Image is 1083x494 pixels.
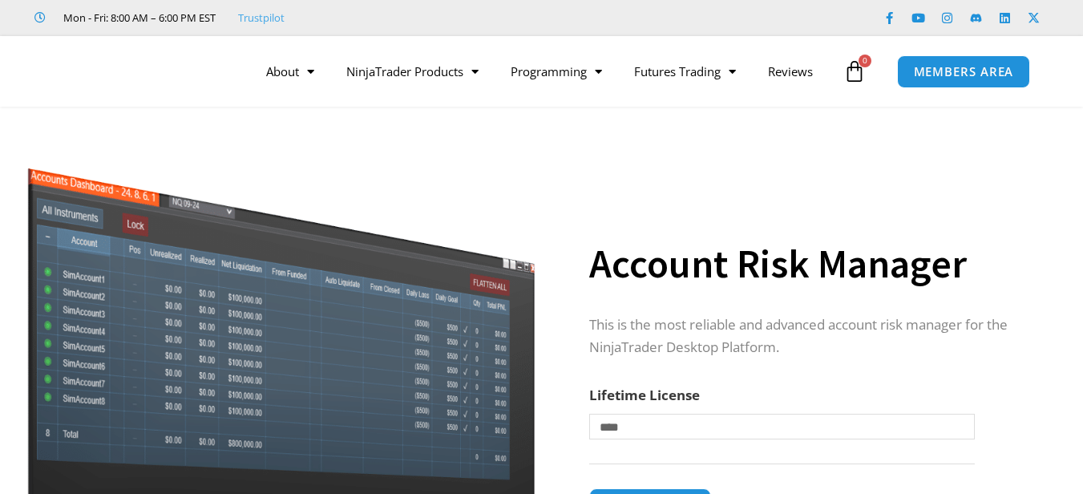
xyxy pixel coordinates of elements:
a: Programming [495,53,618,90]
a: Trustpilot [238,8,285,27]
a: 0 [819,48,890,95]
a: About [250,53,330,90]
img: LogoAI | Affordable Indicators – NinjaTrader [44,43,216,100]
nav: Menu [250,53,839,90]
a: MEMBERS AREA [897,55,1031,88]
p: This is the most reliable and advanced account risk manager for the NinjaTrader Desktop Platform. [589,314,1043,360]
span: MEMBERS AREA [914,66,1014,78]
iframe: Secure payment input frame [725,486,869,488]
a: Futures Trading [618,53,752,90]
a: Reviews [752,53,829,90]
h1: Account Risk Manager [589,236,1043,292]
span: Mon - Fri: 8:00 AM – 6:00 PM EST [59,8,216,27]
a: NinjaTrader Products [330,53,495,90]
span: 0 [859,55,871,67]
a: Clear options [589,447,614,459]
label: Lifetime License [589,386,700,404]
